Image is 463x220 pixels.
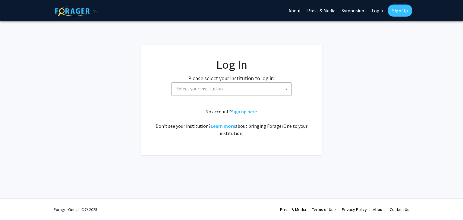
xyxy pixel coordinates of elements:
img: ForagerOne Logo [55,6,97,16]
a: Contact Us [390,207,409,212]
a: Sign up here [231,108,257,115]
h1: Log In [153,57,310,72]
span: Select your institution [174,83,291,95]
div: ForagerOne, LLC © 2025 [54,199,97,220]
a: Privacy Policy [342,207,367,212]
span: Select your institution [171,82,292,96]
label: Please select your institution to log in: [188,74,275,82]
a: About [373,207,384,212]
a: Learn more about bringing ForagerOne to your institution [211,123,235,129]
div: No account? . Don't see your institution? about bringing ForagerOne to your institution. [153,108,310,137]
span: Select your institution [176,86,223,92]
a: Terms of Use [312,207,336,212]
a: Press & Media [280,207,306,212]
a: Sign Up [388,5,412,17]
